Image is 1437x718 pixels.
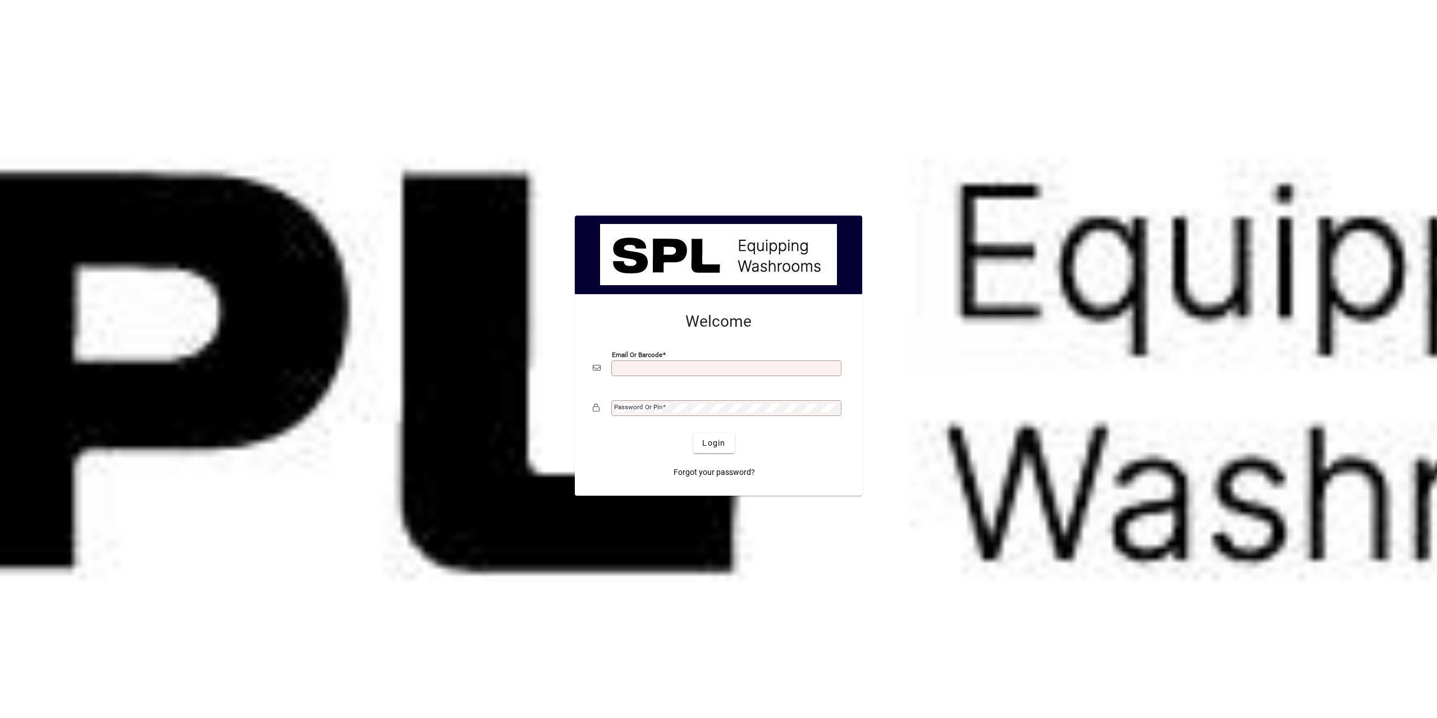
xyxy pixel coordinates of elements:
[612,351,662,359] mat-label: Email or Barcode
[593,312,844,331] h2: Welcome
[702,437,725,449] span: Login
[614,403,662,411] mat-label: Password or Pin
[693,433,734,453] button: Login
[669,462,759,482] a: Forgot your password?
[674,467,755,478] span: Forgot your password?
